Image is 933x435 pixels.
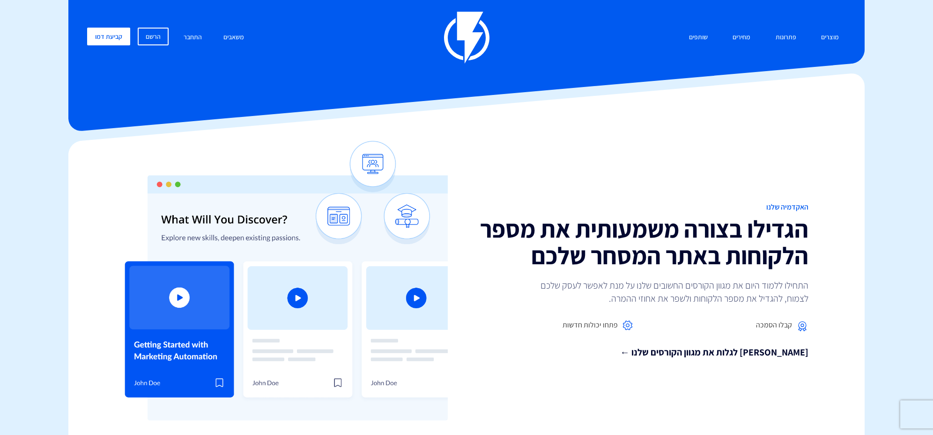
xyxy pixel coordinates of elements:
span: קבלו הסמכה [756,320,792,331]
h2: הגדילו בצורה משמעותית את מספר הלקוחות באתר המסחר שלכם [474,216,808,269]
h1: האקדמיה שלנו [474,203,808,211]
a: קביעת דמו [87,28,130,45]
span: פתחו יכולות חדשות [563,320,618,331]
a: פתרונות [769,28,803,48]
a: התחבר [177,28,209,48]
a: מחירים [726,28,757,48]
a: [PERSON_NAME] לגלות את מגוון הקורסים שלנו ← [474,346,808,359]
a: משאבים [216,28,251,48]
a: הרשם [138,28,169,45]
a: מוצרים [814,28,846,48]
p: התחילו ללמוד היום את מגוון הקורסים החשובים שלנו על מנת לאפשר לעסק שלכם לצמוח, להגדיל את מספר הלקו... [527,279,808,305]
a: שותפים [682,28,715,48]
